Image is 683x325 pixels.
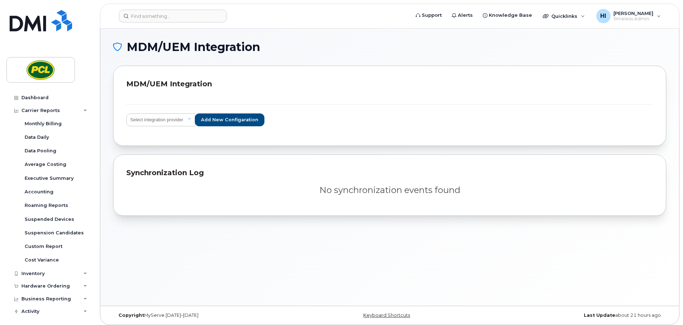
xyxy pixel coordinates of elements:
button: Add new configaration [195,113,264,126]
div: No synchronization events found [126,184,653,196]
strong: Last Update [584,313,615,318]
div: MyServe [DATE]–[DATE] [113,313,298,318]
strong: Copyright [118,313,144,318]
div: about 21 hours ago [482,313,666,318]
a: Keyboard Shortcuts [363,313,410,318]
span: Add new configaration [201,116,258,123]
div: Synchronization Log [126,168,653,178]
div: MDM/UEM Integration [126,79,653,89]
span: MDM/UEM Integration [127,42,260,52]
